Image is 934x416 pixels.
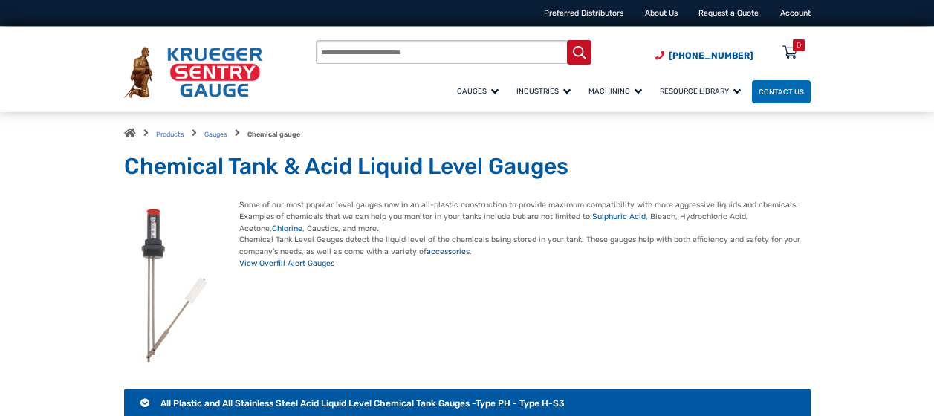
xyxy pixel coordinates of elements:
a: Phone Number (920) 434-8860 [655,49,753,62]
span: Gauges [457,87,499,95]
a: Products [156,131,184,138]
a: Contact Us [752,80,811,103]
span: Resource Library [660,87,741,95]
a: Account [780,8,811,18]
a: Industries [510,78,582,104]
a: Preferred Distributors [544,8,623,18]
a: accessories [427,247,470,256]
a: About Us [645,8,678,18]
span: All Plastic and All Stainless Steel Acid Liquid Level Chemical Tank Gauges -Type PH - Type H-S3 [160,398,565,409]
span: Machining [588,87,642,95]
span: [PHONE_NUMBER] [669,51,753,61]
div: 0 [797,39,801,51]
a: Machining [582,78,653,104]
a: Gauges [450,78,510,104]
span: Industries [516,87,571,95]
a: Request a Quote [698,8,759,18]
a: Sulphuric Acid [592,212,646,221]
a: Gauges [204,131,227,138]
img: Krueger Sentry Gauge [124,47,262,98]
p: Some of our most popular level gauges now in an all-plastic construction to provide maximum compa... [124,199,811,270]
a: Chlorine [272,224,302,233]
span: Contact Us [759,88,804,96]
a: View Overfill Alert Gauges [239,259,334,268]
h1: Chemical Tank & Acid Liquid Level Gauges [124,153,811,181]
a: Resource Library [653,78,752,104]
strong: Chemical gauge [247,131,300,138]
img: Hot Rolled Steel Grades [124,199,226,371]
